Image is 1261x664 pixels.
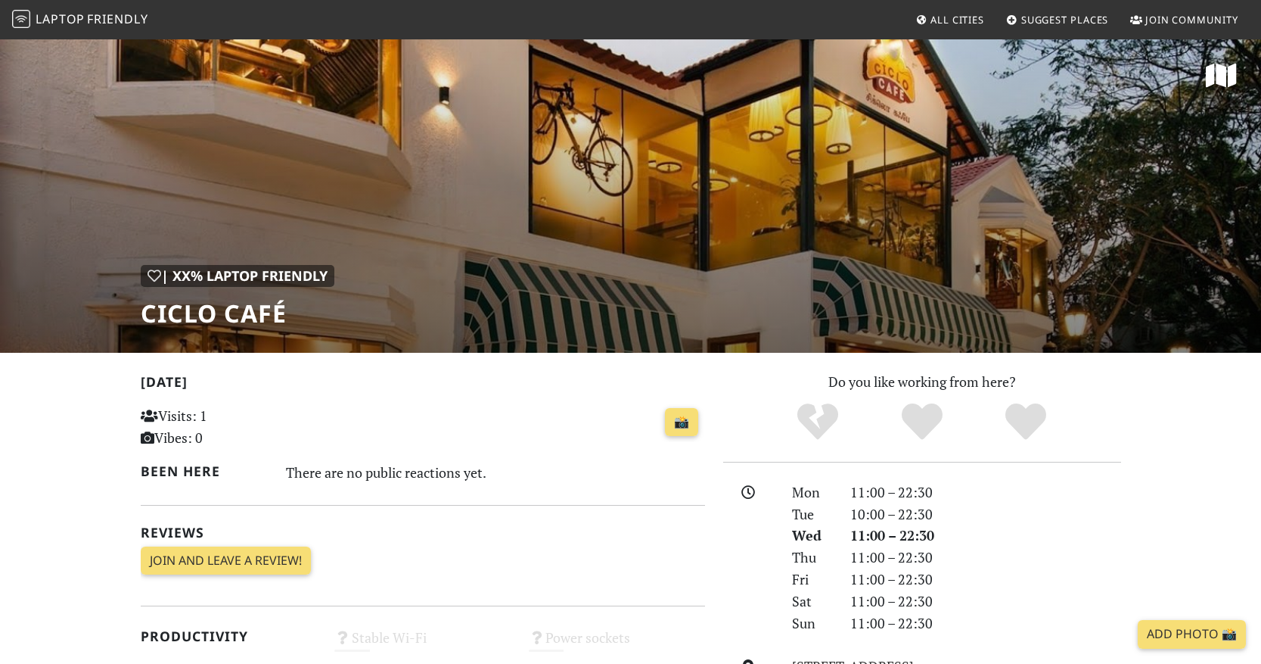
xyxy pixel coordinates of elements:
[909,6,990,33] a: All Cities
[870,401,974,443] div: Yes
[783,503,840,525] div: Tue
[1124,6,1244,33] a: Join Community
[286,460,705,485] div: There are no public reactions yet.
[783,525,840,547] div: Wed
[766,401,870,443] div: No
[141,463,269,479] h2: Been here
[841,503,1130,525] div: 10:00 – 22:30
[783,569,840,591] div: Fri
[841,613,1130,634] div: 11:00 – 22:30
[141,374,705,396] h2: [DATE]
[841,547,1130,569] div: 11:00 – 22:30
[723,371,1121,393] p: Do you like working from here?
[325,625,520,664] div: Stable Wi-Fi
[141,405,317,449] p: Visits: 1 Vibes: 0
[141,525,705,541] h2: Reviews
[841,569,1130,591] div: 11:00 – 22:30
[783,591,840,613] div: Sat
[1021,13,1109,26] span: Suggest Places
[783,482,840,503] div: Mon
[141,265,334,287] div: | XX% Laptop Friendly
[141,628,317,644] h2: Productivity
[520,625,714,664] div: Power sockets
[665,408,698,437] a: 📸
[141,299,334,328] h1: Ciclo Café
[930,13,984,26] span: All Cities
[783,547,840,569] div: Thu
[841,482,1130,503] div: 11:00 – 22:30
[141,547,311,575] a: Join and leave a review!
[974,401,1078,443] div: Definitely!
[36,11,85,27] span: Laptop
[12,10,30,28] img: LaptopFriendly
[783,613,840,634] div: Sun
[12,7,148,33] a: LaptopFriendly LaptopFriendly
[1000,6,1115,33] a: Suggest Places
[1145,13,1238,26] span: Join Community
[841,525,1130,547] div: 11:00 – 22:30
[841,591,1130,613] div: 11:00 – 22:30
[87,11,148,27] span: Friendly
